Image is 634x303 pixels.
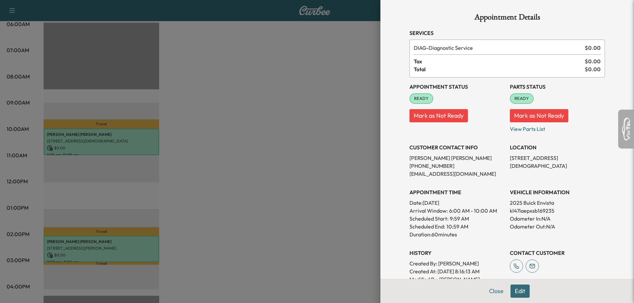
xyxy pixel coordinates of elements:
[409,259,505,267] p: Created By : [PERSON_NAME]
[510,154,605,170] p: [STREET_ADDRESS][DEMOGRAPHIC_DATA]
[485,285,508,298] button: Close
[409,29,605,37] h3: Services
[510,188,605,196] h3: VEHICLE INFORMATION
[449,207,497,215] span: 6:00 AM - 10:00 AM
[409,143,505,151] h3: CUSTOMER CONTACT INFO
[510,207,605,215] p: kl47laepxsb169235
[414,57,585,65] span: Tax
[409,199,505,207] p: Date: [DATE]
[510,109,568,122] button: Mark as Not Ready
[409,83,505,91] h3: Appointment Status
[409,249,505,257] h3: History
[409,230,505,238] p: Duration: 60 minutes
[510,122,605,133] p: View Parts List
[409,188,505,196] h3: APPOINTMENT TIME
[409,223,445,230] p: Scheduled End:
[409,13,605,24] h1: Appointment Details
[510,199,605,207] p: 2025 Buick Envista
[510,83,605,91] h3: Parts Status
[409,154,505,162] p: [PERSON_NAME] [PERSON_NAME]
[585,44,601,52] span: $ 0.00
[510,223,605,230] p: Odometer Out: N/A
[450,215,469,223] p: 9:59 AM
[510,215,605,223] p: Odometer In: N/A
[585,65,601,73] span: $ 0.00
[510,143,605,151] h3: LOCATION
[409,267,505,275] p: Created At : [DATE] 8:16:13 AM
[446,223,468,230] p: 10:59 AM
[409,215,448,223] p: Scheduled Start:
[409,170,505,178] p: [EMAIL_ADDRESS][DOMAIN_NAME]
[414,65,585,73] span: Total
[510,249,605,257] h3: CONTACT CUSTOMER
[585,57,601,65] span: $ 0.00
[409,275,505,283] p: Modified By : [PERSON_NAME]
[410,95,433,102] span: READY
[409,109,468,122] button: Mark as Not Ready
[409,207,505,215] p: Arrival Window:
[414,44,582,52] span: Diagnostic Service
[511,285,530,298] button: Edit
[511,95,533,102] span: READY
[409,162,505,170] p: [PHONE_NUMBER]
